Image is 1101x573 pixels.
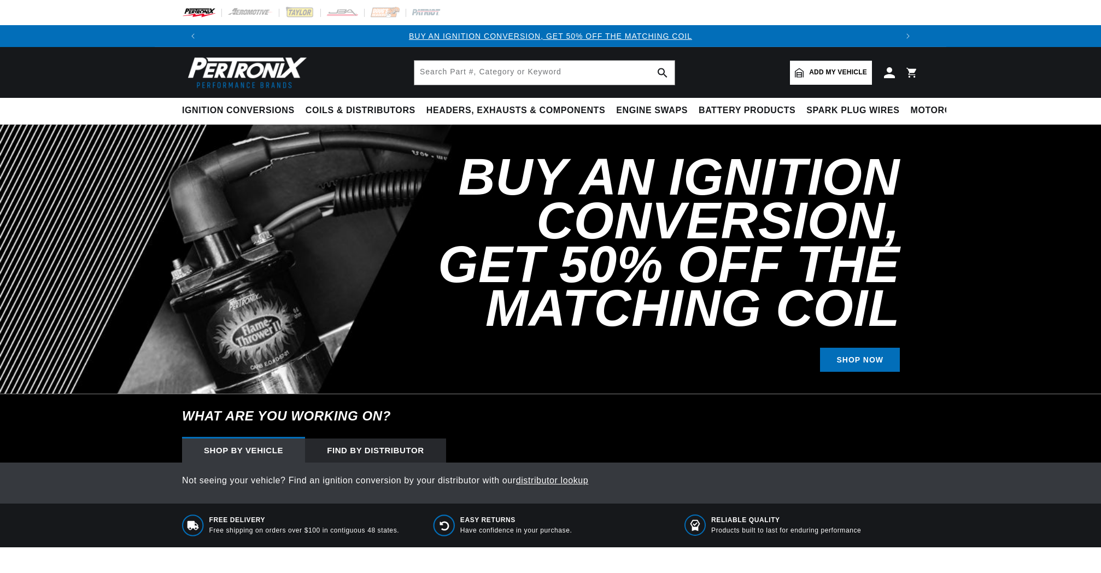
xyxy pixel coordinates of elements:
span: Ignition Conversions [182,105,295,116]
summary: Spark Plug Wires [801,98,905,124]
a: BUY AN IGNITION CONVERSION, GET 50% OFF THE MATCHING COIL [409,32,692,40]
p: Products built to last for enduring performance [711,526,861,535]
img: Pertronix [182,54,308,91]
summary: Headers, Exhausts & Components [421,98,611,124]
summary: Battery Products [693,98,801,124]
h2: Buy an Ignition Conversion, Get 50% off the Matching Coil [432,155,900,330]
span: Engine Swaps [616,105,688,116]
a: Add my vehicle [790,61,872,85]
h6: What are you working on? [155,394,946,438]
span: Headers, Exhausts & Components [426,105,605,116]
p: Not seeing your vehicle? Find an ignition conversion by your distributor with our [182,473,919,488]
div: Shop by vehicle [182,438,305,463]
summary: Engine Swaps [611,98,693,124]
button: Translation missing: en.sections.announcements.next_announcement [897,25,919,47]
input: Search Part #, Category or Keyword [414,61,675,85]
span: Add my vehicle [809,67,867,78]
summary: Ignition Conversions [182,98,300,124]
button: search button [651,61,675,85]
p: Free shipping on orders over $100 in contiguous 48 states. [209,526,400,535]
button: Translation missing: en.sections.announcements.previous_announcement [182,25,204,47]
span: Motorcycle [911,105,976,116]
span: Easy Returns [460,516,572,525]
div: 1 of 3 [204,30,897,42]
span: Spark Plug Wires [806,105,899,116]
span: RELIABLE QUALITY [711,516,861,525]
a: distributor lookup [516,476,589,485]
div: Find by Distributor [305,438,446,463]
span: Coils & Distributors [306,105,415,116]
div: Announcement [204,30,897,42]
a: SHOP NOW [820,348,900,372]
slideshow-component: Translation missing: en.sections.announcements.announcement_bar [155,25,946,47]
summary: Motorcycle [905,98,981,124]
span: Free Delivery [209,516,400,525]
p: Have confidence in your purchase. [460,526,572,535]
summary: Coils & Distributors [300,98,421,124]
span: Battery Products [699,105,795,116]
